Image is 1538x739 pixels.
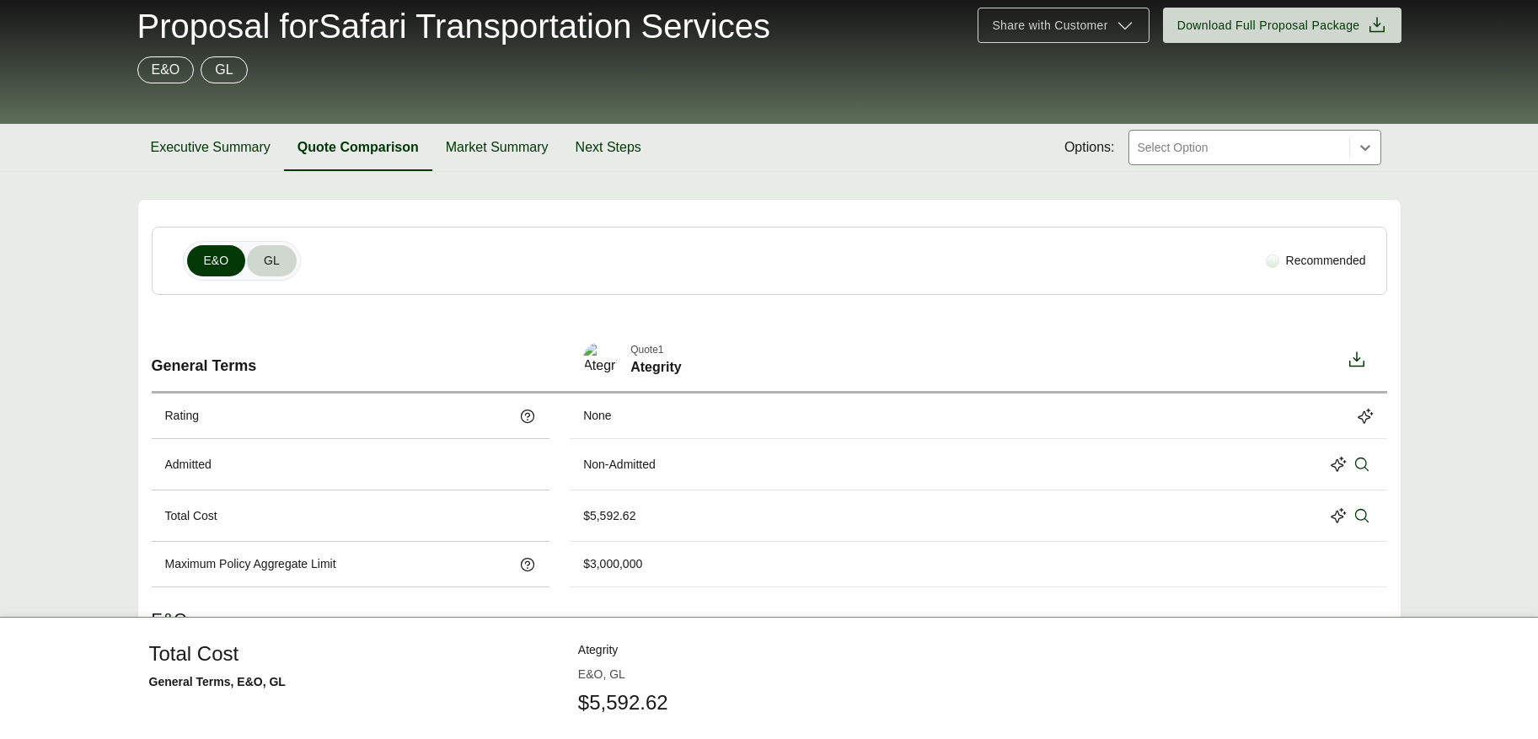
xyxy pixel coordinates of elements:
span: E&O [204,252,229,270]
button: E&O [187,245,246,276]
p: GL [215,60,233,80]
span: Options: [1064,137,1115,158]
div: General Terms [152,329,550,391]
p: Total Cost [165,507,217,525]
div: $3,000,000 [583,555,642,573]
p: Maximum Policy Aggregate Limit [165,555,336,573]
span: Share with Customer [992,17,1107,35]
button: Download Full Proposal Package [1163,8,1401,43]
span: Quote 1 [630,342,681,357]
span: Download Full Proposal Package [1177,17,1360,35]
img: Ategrity-Logo [583,342,617,376]
button: Download option [1340,342,1374,378]
p: Premium [165,671,212,688]
span: Ategrity [630,357,681,378]
button: Executive Summary [137,124,284,171]
div: $4,535 [583,671,619,688]
div: Recommended [1259,245,1373,276]
p: E&O [152,60,180,80]
p: Rating [165,407,199,425]
button: Next Steps [562,124,655,171]
button: Share with Customer [978,8,1149,43]
div: Non-Admitted [583,456,656,474]
div: None [583,407,611,425]
p: Admitted [165,456,212,474]
button: GL [247,245,297,276]
div: $5,592.62 [583,507,635,525]
button: Market Summary [432,124,562,171]
span: Proposal for Safari Transportation Services [137,9,770,43]
span: GL [264,252,280,270]
div: E&O [152,587,1387,654]
button: Quote Comparison [284,124,432,171]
